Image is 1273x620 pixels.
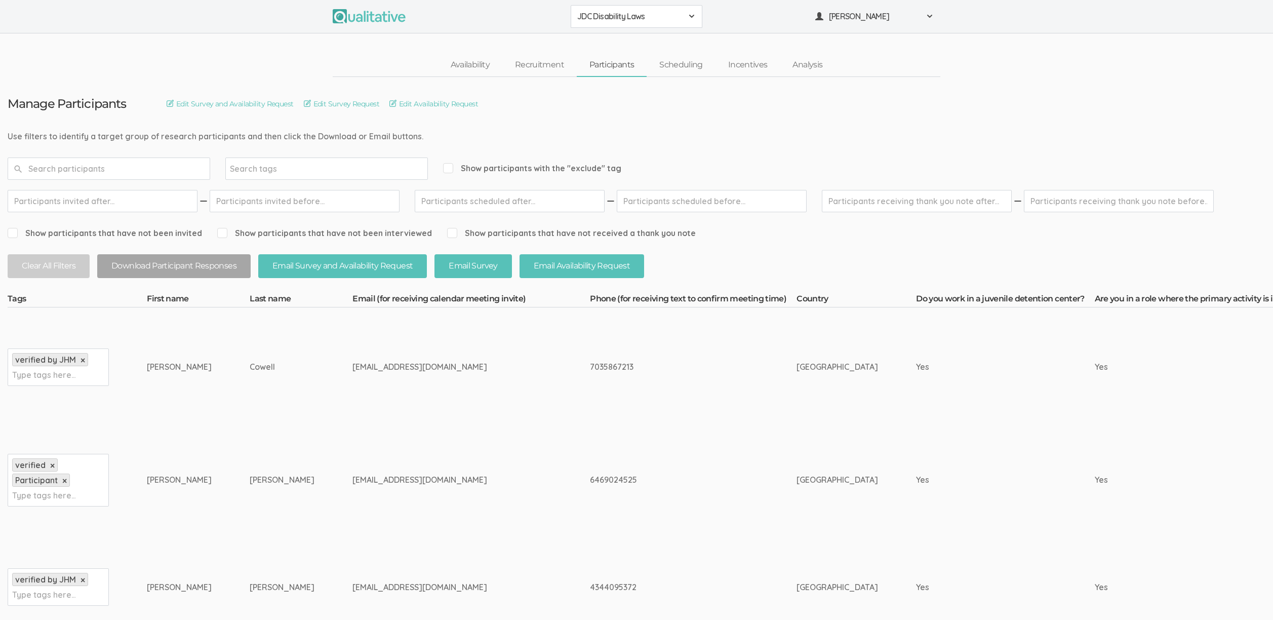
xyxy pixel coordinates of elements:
[12,489,75,502] input: Type tags here...
[797,582,878,593] div: [GEOGRAPHIC_DATA]
[797,293,916,307] th: Country
[438,54,502,76] a: Availability
[250,474,314,486] div: [PERSON_NAME]
[520,254,644,278] button: Email Availability Request
[97,254,251,278] button: Download Participant Responses
[1222,571,1273,620] iframe: Chat Widget
[210,190,400,212] input: Participants invited before...
[916,582,1056,593] div: Yes
[8,158,210,180] input: Search participants
[198,190,209,212] img: dash.svg
[8,293,147,307] th: Tags
[8,190,197,212] input: Participants invited after...
[916,361,1056,373] div: Yes
[81,576,85,585] a: ×
[15,574,76,585] span: verified by JHM
[352,474,552,486] div: [EMAIL_ADDRESS][DOMAIN_NAME]
[916,293,1094,307] th: Do you work in a juvenile detention center?
[15,460,46,470] span: verified
[258,254,427,278] button: Email Survey and Availability Request
[797,361,878,373] div: [GEOGRAPHIC_DATA]
[434,254,511,278] button: Email Survey
[916,474,1056,486] div: Yes
[780,54,835,76] a: Analysis
[147,361,212,373] div: [PERSON_NAME]
[590,582,759,593] div: 4344095372
[1013,190,1023,212] img: dash.svg
[12,588,75,601] input: Type tags here...
[167,98,294,109] a: Edit Survey and Availability Request
[617,190,807,212] input: Participants scheduled before...
[443,163,621,174] span: Show participants with the "exclude" tag
[62,477,67,485] a: ×
[502,54,577,76] a: Recruitment
[447,227,696,239] span: Show participants that have not received a thank you note
[217,227,432,239] span: Show participants that have not been interviewed
[590,474,759,486] div: 6469024525
[415,190,605,212] input: Participants scheduled after...
[81,356,85,365] a: ×
[8,254,90,278] button: Clear All Filters
[590,293,797,307] th: Phone (for receiving text to confirm meeting time)
[571,5,702,28] button: JDC Disability Laws
[15,475,58,485] span: Participant
[590,361,759,373] div: 7035867213
[147,293,250,307] th: First name
[147,582,212,593] div: [PERSON_NAME]
[15,355,76,365] span: verified by JHM
[577,11,683,22] span: JDC Disability Laws
[12,368,75,381] input: Type tags here...
[715,54,780,76] a: Incentives
[8,97,126,110] h3: Manage Participants
[1024,190,1214,212] input: Participants receiving thank you note before...
[822,190,1012,212] input: Participants receiving thank you note after...
[304,98,379,109] a: Edit Survey Request
[577,54,647,76] a: Participants
[829,11,920,22] span: [PERSON_NAME]
[606,190,616,212] img: dash.svg
[8,227,202,239] span: Show participants that have not been invited
[389,98,478,109] a: Edit Availability Request
[352,293,590,307] th: Email (for receiving calendar meeting invite)
[250,293,352,307] th: Last name
[250,361,314,373] div: Cowell
[647,54,715,76] a: Scheduling
[147,474,212,486] div: [PERSON_NAME]
[333,9,406,23] img: Qualitative
[352,582,552,593] div: [EMAIL_ADDRESS][DOMAIN_NAME]
[797,474,878,486] div: [GEOGRAPHIC_DATA]
[50,461,55,470] a: ×
[352,361,552,373] div: [EMAIL_ADDRESS][DOMAIN_NAME]
[250,582,314,593] div: [PERSON_NAME]
[230,162,293,175] input: Search tags
[809,5,940,28] button: [PERSON_NAME]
